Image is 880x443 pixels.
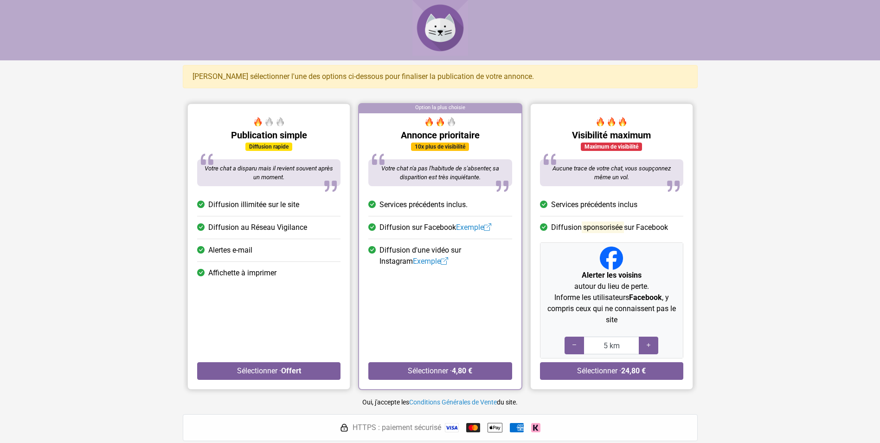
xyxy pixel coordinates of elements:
img: Facebook [600,247,623,270]
h5: Annonce prioritaire [368,130,512,141]
button: Sélectionner ·24,80 € [540,362,683,380]
img: American Express [510,423,524,432]
span: Services précédents inclus. [379,199,468,210]
img: HTTPS : paiement sécurisé [340,423,349,432]
button: Sélectionner ·4,80 € [368,362,512,380]
a: Conditions Générales de Vente [409,398,497,406]
small: Oui, j'accepte les du site. [362,398,518,406]
strong: Facebook [629,293,662,302]
h5: Visibilité maximum [540,130,683,141]
strong: 4,80 € [452,366,472,375]
div: Diffusion rapide [245,143,292,151]
span: Votre chat a disparu mais il revient souvent après un moment. [205,165,333,181]
span: Aucune trace de votre chat, vous soupçonnez même un vol. [552,165,670,181]
img: Mastercard [466,423,480,432]
img: Apple Pay [488,420,502,435]
p: Informe les utilisateurs , y compris ceux qui ne connaissent pas le site [544,292,679,326]
div: Maximum de visibilité [581,143,642,151]
span: Services précédents inclus [551,199,637,210]
span: Alertes e-mail [208,245,252,256]
span: Diffusion d'une vidéo sur Instagram [379,245,512,267]
span: Diffusion sur Facebook [551,222,668,233]
strong: Offert [281,366,301,375]
span: Diffusion au Réseau Vigilance [208,222,307,233]
img: Visa [445,423,459,432]
a: Exemple [456,223,491,232]
span: Diffusion sur Facebook [379,222,491,233]
div: [PERSON_NAME] sélectionner l'une des options ci-dessous pour finaliser la publication de votre an... [183,65,698,88]
span: HTTPS : paiement sécurisé [353,422,441,433]
mark: sponsorisée [581,221,623,233]
a: Exemple [413,257,448,266]
strong: Alerter les voisins [581,271,641,280]
img: Klarna [531,423,540,432]
p: autour du lieu de perte. [544,270,679,292]
strong: 24,80 € [621,366,646,375]
span: Votre chat n'a pas l'habitude de s'absenter, sa disparition est très inquiétante. [381,165,499,181]
span: Affichette à imprimer [208,267,276,279]
span: Diffusion illimitée sur le site [208,199,299,210]
div: 10x plus de visibilité [411,143,469,151]
h5: Publication simple [197,130,340,141]
button: Sélectionner ·Offert [197,362,340,380]
div: Option la plus choisie [359,104,521,113]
